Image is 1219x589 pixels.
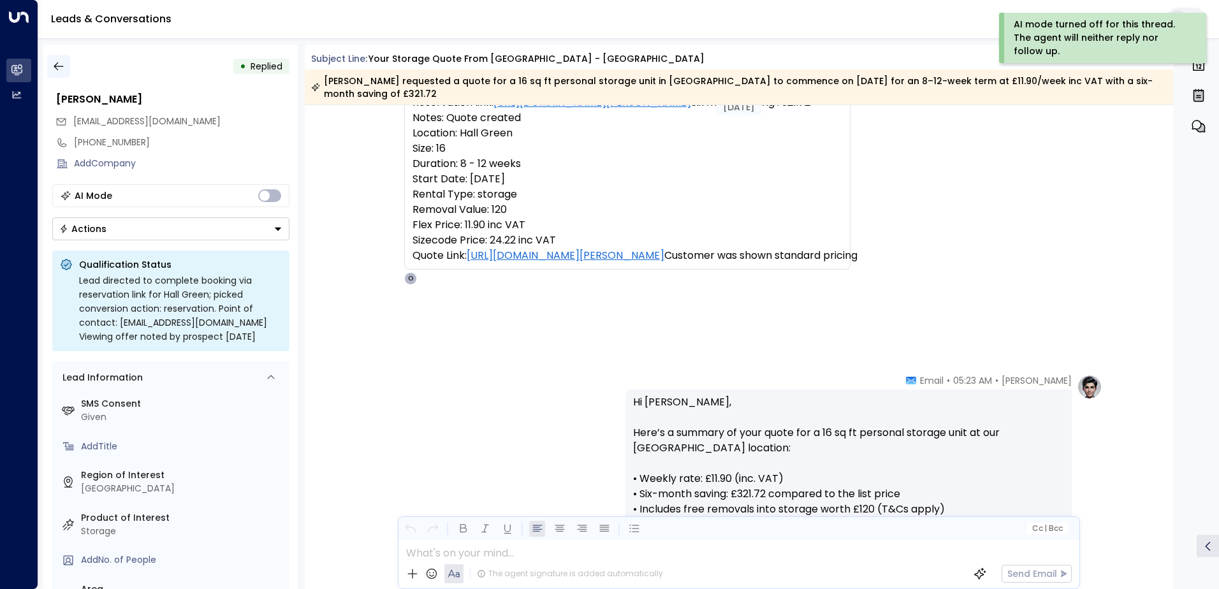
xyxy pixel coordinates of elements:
span: 05:23 AM [953,374,992,387]
p: Qualification Status [79,258,282,271]
div: [DATE] [717,99,761,115]
span: • [947,374,950,387]
a: [URL][DOMAIN_NAME][PERSON_NAME] [467,248,664,263]
span: [EMAIL_ADDRESS][DOMAIN_NAME] [73,115,221,127]
button: Undo [402,521,418,537]
span: Cc Bcc [1032,524,1062,533]
div: [PERSON_NAME] requested a quote for a 16 sq ft personal storage unit in [GEOGRAPHIC_DATA] to comm... [311,75,1166,100]
label: Region of Interest [81,469,284,482]
div: Actions [59,223,106,235]
div: Storage [81,525,284,538]
label: Product of Interest [81,511,284,525]
div: Lead Information [58,371,143,384]
div: [GEOGRAPHIC_DATA] [81,482,284,495]
div: AI mode turned off for this thread. The agent will neither reply nor follow up. [1014,18,1189,58]
div: AddTitle [81,440,284,453]
div: [PHONE_NUMBER] [74,136,289,149]
a: Leads & Conversations [51,11,172,26]
button: Redo [425,521,441,537]
div: Your storage quote from [GEOGRAPHIC_DATA] - [GEOGRAPHIC_DATA] [369,52,704,66]
label: SMS Consent [81,397,284,411]
span: • [995,374,998,387]
span: [PERSON_NAME] [1002,374,1072,387]
div: The agent signature is added automatically [477,568,663,579]
span: Subject Line: [311,52,367,65]
button: Cc|Bcc [1026,523,1067,535]
pre: Name: [PERSON_NAME] Email: [EMAIL_ADDRESS][DOMAIN_NAME] Phone: [PHONE_NUMBER] Unit: 16 sq ft Pers... [412,3,842,263]
div: Lead directed to complete booking via reservation link for Hall Green; picked conversion action: ... [79,273,282,344]
span: saeedakar90@gmail.com [73,115,221,128]
img: profile-logo.png [1077,374,1102,400]
div: AddNo. of People [81,553,284,567]
div: Given [81,411,284,424]
div: O [404,272,417,285]
span: | [1044,524,1047,533]
span: Replied [251,60,282,73]
div: AddCompany [74,157,289,170]
div: • [240,55,246,78]
span: Email [920,374,944,387]
div: Button group with a nested menu [52,217,289,240]
button: Actions [52,217,289,240]
div: AI Mode [75,189,112,202]
div: [PERSON_NAME] [56,92,289,107]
